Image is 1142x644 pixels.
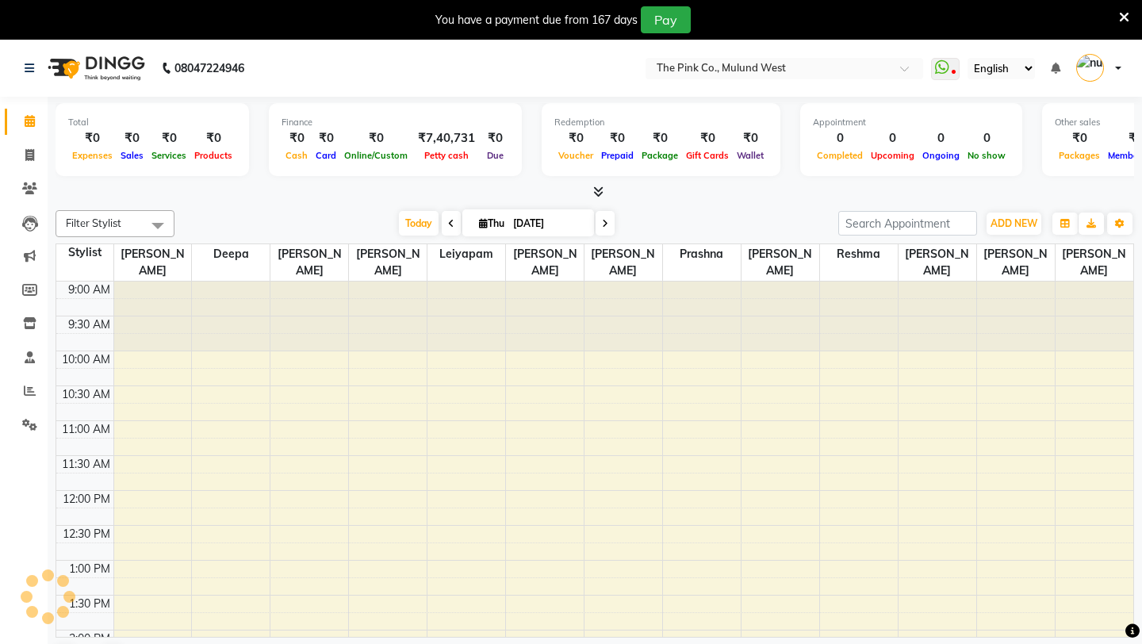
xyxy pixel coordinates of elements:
div: ₹0 [638,129,682,148]
div: 0 [813,129,867,148]
span: Online/Custom [340,150,412,161]
div: ₹0 [190,129,236,148]
img: null [1076,54,1104,82]
input: Search Appointment [838,211,977,236]
div: ₹0 [340,129,412,148]
span: Prepaid [597,150,638,161]
div: 10:00 AM [59,351,113,368]
div: ₹0 [312,129,340,148]
div: ₹7,40,731 [412,129,481,148]
span: Deepa [192,244,270,264]
span: Wallet [733,150,768,161]
div: ₹0 [68,129,117,148]
div: ₹0 [597,129,638,148]
div: ₹0 [1055,129,1104,148]
span: Filter Stylist [66,217,121,229]
div: Finance [282,116,509,129]
div: 12:00 PM [59,491,113,508]
span: Cash [282,150,312,161]
span: Packages [1055,150,1104,161]
span: Petty cash [420,150,473,161]
div: 10:30 AM [59,386,113,403]
span: Expenses [68,150,117,161]
span: Today [399,211,439,236]
div: ₹0 [481,129,509,148]
span: Gift Cards [682,150,733,161]
div: 11:00 AM [59,421,113,438]
div: ₹0 [733,129,768,148]
div: Stylist [56,244,113,261]
span: Upcoming [867,150,918,161]
button: Pay [641,6,691,33]
div: ₹0 [148,129,190,148]
div: 11:30 AM [59,456,113,473]
div: 0 [867,129,918,148]
div: You have a payment due from 167 days [435,12,638,29]
div: ₹0 [554,129,597,148]
span: [PERSON_NAME] [584,244,662,281]
span: ADD NEW [991,217,1037,229]
b: 08047224946 [174,46,244,90]
div: Redemption [554,116,768,129]
div: 0 [918,129,964,148]
span: Ongoing [918,150,964,161]
span: [PERSON_NAME] [1056,244,1133,281]
span: [PERSON_NAME] [899,244,976,281]
img: logo [40,46,149,90]
div: 9:30 AM [65,316,113,333]
span: No show [964,150,1010,161]
div: ₹0 [117,129,148,148]
div: ₹0 [682,129,733,148]
div: ₹0 [282,129,312,148]
div: 0 [964,129,1010,148]
span: Sales [117,150,148,161]
span: [PERSON_NAME] [977,244,1055,281]
span: [PERSON_NAME] [114,244,192,281]
span: Package [638,150,682,161]
div: 9:00 AM [65,282,113,298]
span: Card [312,150,340,161]
span: Voucher [554,150,597,161]
button: ADD NEW [987,213,1041,235]
span: Leiyapam [427,244,505,264]
span: Completed [813,150,867,161]
span: [PERSON_NAME] [349,244,427,281]
span: Thu [475,217,508,229]
div: Total [68,116,236,129]
div: 1:30 PM [66,596,113,612]
div: 12:30 PM [59,526,113,542]
span: Products [190,150,236,161]
span: Reshma [820,244,898,264]
span: Due [483,150,508,161]
div: 1:00 PM [66,561,113,577]
input: 2025-09-04 [508,212,588,236]
div: Appointment [813,116,1010,129]
span: Services [148,150,190,161]
span: Prashna [663,244,741,264]
span: [PERSON_NAME] [742,244,819,281]
span: [PERSON_NAME] [270,244,348,281]
span: [PERSON_NAME] [506,244,584,281]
